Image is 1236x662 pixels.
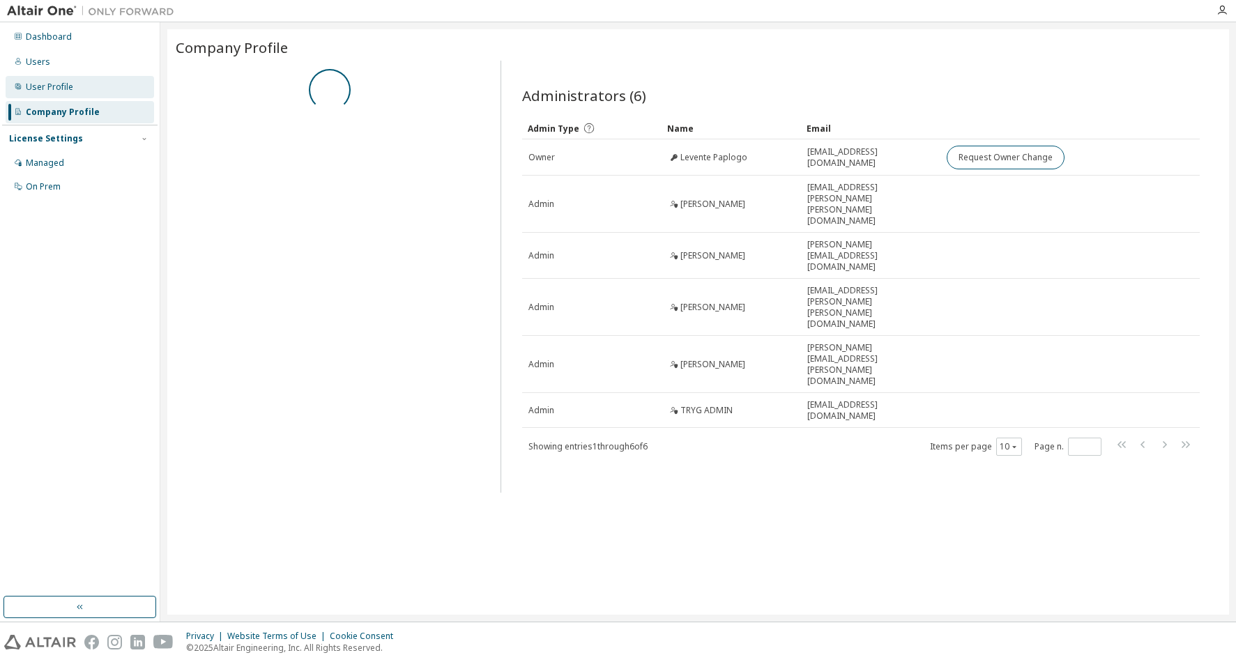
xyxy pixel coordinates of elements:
[667,117,795,139] div: Name
[807,182,934,226] span: [EMAIL_ADDRESS][PERSON_NAME][PERSON_NAME][DOMAIN_NAME]
[26,56,50,68] div: Users
[26,181,61,192] div: On Prem
[680,302,745,313] span: [PERSON_NAME]
[176,38,288,57] span: Company Profile
[807,399,934,422] span: [EMAIL_ADDRESS][DOMAIN_NAME]
[26,31,72,43] div: Dashboard
[528,405,554,416] span: Admin
[26,82,73,93] div: User Profile
[528,250,554,261] span: Admin
[528,440,648,452] span: Showing entries 1 through 6 of 6
[227,631,330,642] div: Website Terms of Use
[807,117,935,139] div: Email
[528,359,554,370] span: Admin
[186,631,227,642] div: Privacy
[807,239,934,272] span: [PERSON_NAME][EMAIL_ADDRESS][DOMAIN_NAME]
[680,405,733,416] span: TRYG ADMIN
[26,157,64,169] div: Managed
[528,123,579,134] span: Admin Type
[330,631,402,642] div: Cookie Consent
[522,86,646,105] span: Administrators (6)
[84,635,99,649] img: facebook.svg
[528,152,555,163] span: Owner
[528,302,554,313] span: Admin
[947,146,1065,169] button: Request Owner Change
[528,199,554,210] span: Admin
[680,152,747,163] span: Levente Paplogo
[4,635,76,649] img: altair_logo.svg
[26,107,100,118] div: Company Profile
[1035,438,1101,456] span: Page n.
[107,635,122,649] img: instagram.svg
[680,199,745,210] span: [PERSON_NAME]
[807,342,934,387] span: [PERSON_NAME][EMAIL_ADDRESS][PERSON_NAME][DOMAIN_NAME]
[680,359,745,370] span: [PERSON_NAME]
[186,642,402,654] p: © 2025 Altair Engineering, Inc. All Rights Reserved.
[153,635,174,649] img: youtube.svg
[807,146,934,169] span: [EMAIL_ADDRESS][DOMAIN_NAME]
[807,285,934,330] span: [EMAIL_ADDRESS][PERSON_NAME][PERSON_NAME][DOMAIN_NAME]
[1000,441,1018,452] button: 10
[680,250,745,261] span: [PERSON_NAME]
[930,438,1022,456] span: Items per page
[130,635,145,649] img: linkedin.svg
[9,133,83,144] div: License Settings
[7,4,181,18] img: Altair One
